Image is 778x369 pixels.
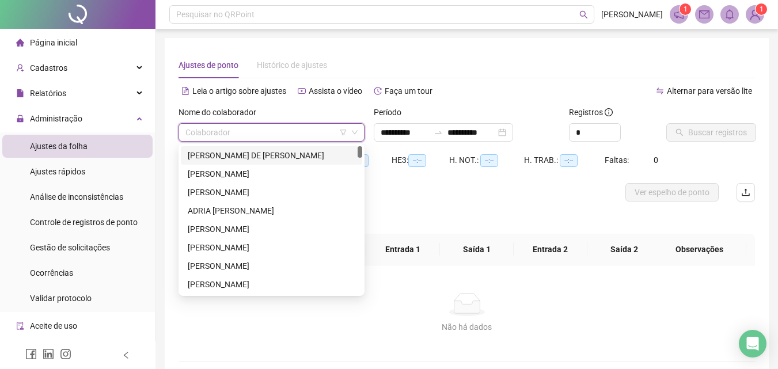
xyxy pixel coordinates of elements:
[30,268,73,277] span: Ocorrências
[434,128,443,137] span: to
[760,5,764,13] span: 1
[351,129,358,136] span: down
[179,60,238,70] span: Ajustes de ponto
[181,87,189,95] span: file-text
[179,106,264,119] label: Nome do colaborador
[181,275,362,294] div: ALANA GLEYCE LOPES DE OLIVEIRA FILINTRO
[601,8,663,21] span: [PERSON_NAME]
[181,220,362,238] div: ADRIANA MATOS DOS SANTOS SILVA
[667,86,752,96] span: Alternar para versão lite
[605,155,631,165] span: Faltas:
[662,243,737,256] span: Observações
[408,154,426,167] span: --:--
[560,154,578,167] span: --:--
[366,234,440,265] th: Entrada 1
[724,9,735,20] span: bell
[746,6,764,23] img: 90545
[16,89,24,97] span: file
[569,106,613,119] span: Registros
[30,192,123,201] span: Análise de inconsistências
[340,129,347,136] span: filter
[579,10,588,19] span: search
[43,348,54,360] span: linkedin
[741,188,750,197] span: upload
[30,142,88,151] span: Ajustes da folha
[188,278,355,291] div: [PERSON_NAME]
[524,154,605,167] div: H. TRAB.:
[181,165,362,183] div: ADLY KEROLYN SANTOS OLIVEIRA
[30,38,77,47] span: Página inicial
[30,218,138,227] span: Controle de registros de ponto
[480,154,498,167] span: --:--
[699,9,709,20] span: mail
[188,149,355,162] div: [PERSON_NAME] DE [PERSON_NAME]
[16,39,24,47] span: home
[16,322,24,330] span: audit
[30,321,77,330] span: Aceite de uso
[605,108,613,116] span: info-circle
[656,87,664,95] span: swap
[30,243,110,252] span: Gestão de solicitações
[30,89,66,98] span: Relatórios
[449,154,524,167] div: H. NOT.:
[16,64,24,72] span: user-add
[188,241,355,254] div: [PERSON_NAME]
[188,186,355,199] div: [PERSON_NAME]
[587,234,661,265] th: Saída 2
[122,351,130,359] span: left
[192,321,741,333] div: Não há dados
[514,234,587,265] th: Entrada 2
[30,114,82,123] span: Administração
[440,234,514,265] th: Saída 1
[374,106,409,119] label: Período
[60,348,71,360] span: instagram
[257,60,327,70] span: Histórico de ajustes
[25,348,37,360] span: facebook
[374,87,382,95] span: history
[30,63,67,73] span: Cadastros
[181,201,362,220] div: ADRIA LIBORIO RIBEIRO
[625,183,719,201] button: Ver espelho de ponto
[181,183,362,201] div: ADNA DA SILVA ROCHA
[30,294,92,303] span: Validar protocolo
[188,223,355,235] div: [PERSON_NAME]
[674,9,684,20] span: notification
[30,167,85,176] span: Ajustes rápidos
[666,123,756,142] button: Buscar registros
[298,87,306,95] span: youtube
[181,238,362,257] div: AIDÊ DA SILVA SOUZA
[392,154,449,167] div: HE 3:
[309,86,362,96] span: Assista o vídeo
[192,86,286,96] span: Leia o artigo sobre ajustes
[654,155,658,165] span: 0
[652,234,746,265] th: Observações
[385,86,432,96] span: Faça um tour
[188,204,355,217] div: ADRIA [PERSON_NAME]
[684,5,688,13] span: 1
[181,146,362,165] div: ADELINE CAJAIBA DE NOVAIS MORENO
[188,260,355,272] div: [PERSON_NAME]
[739,330,766,357] div: Open Intercom Messenger
[434,128,443,137] span: swap-right
[680,3,691,15] sup: 1
[756,3,767,15] sup: Atualize o seu contato no menu Meus Dados
[181,257,362,275] div: AIDIL PEREIRA COSTA
[188,168,355,180] div: [PERSON_NAME]
[16,115,24,123] span: lock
